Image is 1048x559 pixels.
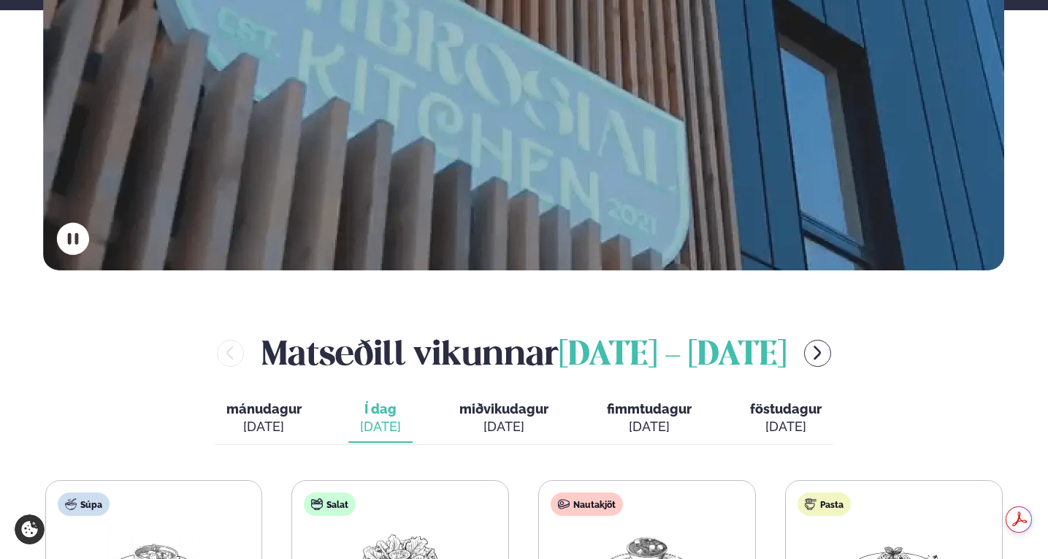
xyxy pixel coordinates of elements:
[226,401,302,417] span: mánudagur
[750,401,822,417] span: föstudagur
[558,498,570,510] img: beef.svg
[261,329,787,376] h2: Matseðill vikunnar
[217,340,244,367] button: menu-btn-left
[607,401,692,417] span: fimmtudagur
[559,340,787,372] span: [DATE] - [DATE]
[804,340,831,367] button: menu-btn-right
[65,498,77,510] img: soup.svg
[360,400,401,418] span: Í dag
[304,493,356,516] div: Salat
[805,498,816,510] img: pasta.svg
[348,395,413,443] button: Í dag [DATE]
[738,395,833,443] button: föstudagur [DATE]
[459,401,548,417] span: miðvikudagur
[607,418,692,436] div: [DATE]
[595,395,703,443] button: fimmtudagur [DATE]
[459,418,548,436] div: [DATE]
[58,493,110,516] div: Súpa
[15,514,45,544] a: Cookie settings
[226,418,302,436] div: [DATE]
[798,493,851,516] div: Pasta
[360,418,401,436] div: [DATE]
[215,395,313,443] button: mánudagur [DATE]
[750,418,822,436] div: [DATE]
[448,395,560,443] button: miðvikudagur [DATE]
[551,493,623,516] div: Nautakjöt
[311,498,323,510] img: salad.svg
